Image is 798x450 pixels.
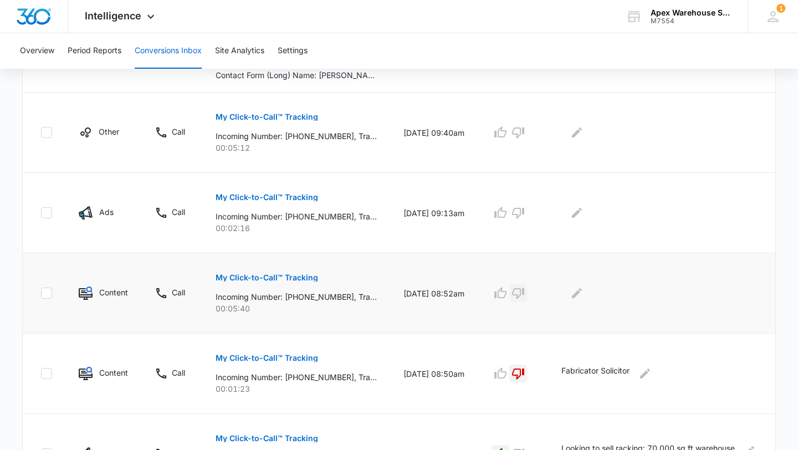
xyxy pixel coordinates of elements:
[216,354,318,362] p: My Click-to-Call™ Tracking
[216,130,377,142] p: Incoming Number: [PHONE_NUMBER], Tracking Number: [PHONE_NUMBER], Ring To: [PHONE_NUMBER], Caller...
[568,284,586,302] button: Edit Comments
[216,113,318,121] p: My Click-to-Call™ Tracking
[172,126,185,137] p: Call
[99,287,128,298] p: Content
[99,367,128,379] p: Content
[216,222,377,234] p: 00:02:16
[216,69,377,81] p: Contact Form (Long) Name: [PERSON_NAME], Company: [PERSON_NAME] Candle Company "Currently Closed"...
[85,10,141,22] span: Intelligence
[568,124,586,141] button: Edit Comments
[776,4,785,13] span: 1
[278,33,308,69] button: Settings
[99,126,119,137] p: Other
[20,33,54,69] button: Overview
[651,17,731,25] div: account id
[216,142,377,154] p: 00:05:12
[216,345,318,371] button: My Click-to-Call™ Tracking
[99,206,114,218] p: Ads
[216,434,318,442] p: My Click-to-Call™ Tracking
[216,211,377,222] p: Incoming Number: [PHONE_NUMBER], Tracking Number: [PHONE_NUMBER], Ring To: [PHONE_NUMBER], Caller...
[135,33,202,69] button: Conversions Inbox
[216,264,318,291] button: My Click-to-Call™ Tracking
[390,173,478,253] td: [DATE] 09:13am
[636,365,654,382] button: Edit Comments
[568,204,586,222] button: Edit Comments
[172,367,185,379] p: Call
[68,33,121,69] button: Period Reports
[390,93,478,173] td: [DATE] 09:40am
[390,334,478,414] td: [DATE] 08:50am
[216,274,318,282] p: My Click-to-Call™ Tracking
[390,253,478,334] td: [DATE] 08:52am
[216,303,377,314] p: 00:05:40
[216,383,377,395] p: 00:01:23
[172,287,185,298] p: Call
[651,8,731,17] div: account name
[216,371,377,383] p: Incoming Number: [PHONE_NUMBER], Tracking Number: [PHONE_NUMBER], Ring To: [PHONE_NUMBER], Caller...
[216,291,377,303] p: Incoming Number: [PHONE_NUMBER], Tracking Number: [PHONE_NUMBER], Ring To: [PHONE_NUMBER], Caller...
[215,33,264,69] button: Site Analytics
[776,4,785,13] div: notifications count
[216,184,318,211] button: My Click-to-Call™ Tracking
[561,365,630,382] p: Fabricator Solicitor
[216,104,318,130] button: My Click-to-Call™ Tracking
[172,206,185,218] p: Call
[216,193,318,201] p: My Click-to-Call™ Tracking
